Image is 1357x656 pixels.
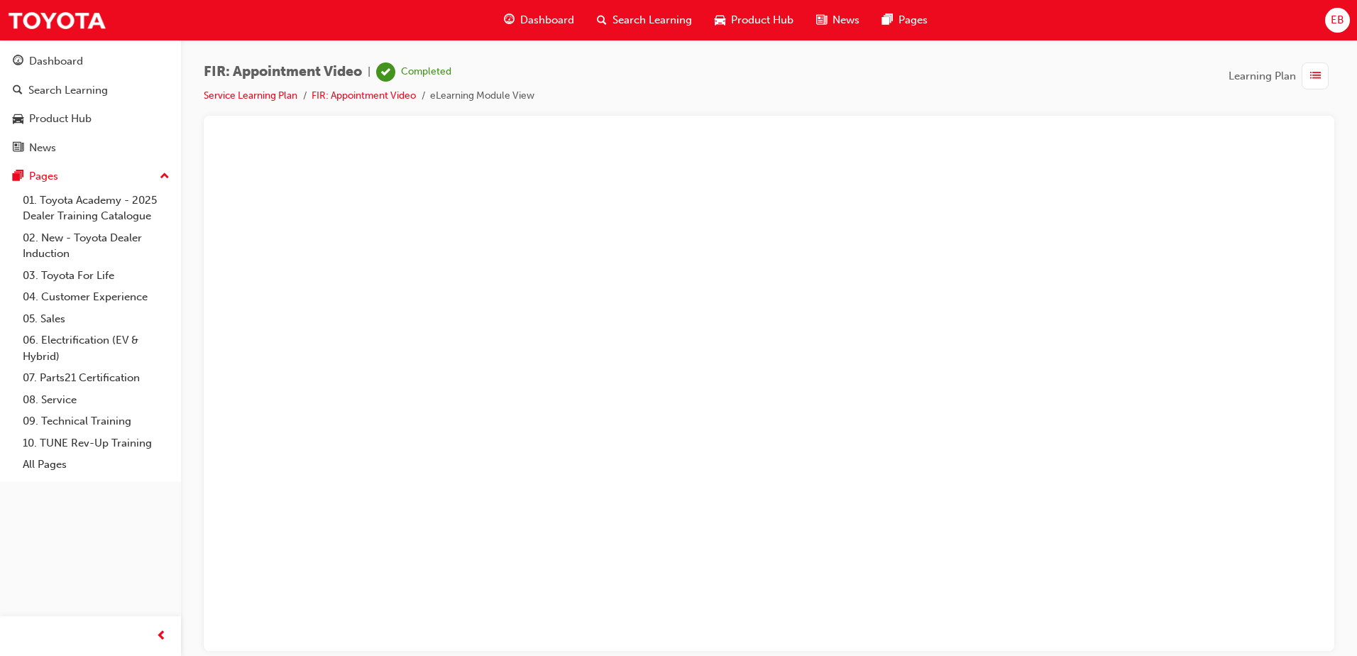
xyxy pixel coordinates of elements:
a: 10. TUNE Rev-Up Training [17,432,175,454]
a: 01. Toyota Academy - 2025 Dealer Training Catalogue [17,190,175,227]
a: All Pages [17,454,175,476]
span: Learning Plan [1229,68,1296,84]
span: learningRecordVerb_COMPLETE-icon [376,62,395,82]
a: guage-iconDashboard [493,6,586,35]
span: prev-icon [156,628,167,645]
a: Dashboard [6,48,175,75]
span: pages-icon [13,170,23,183]
span: | [368,64,370,80]
span: Dashboard [520,12,574,28]
a: Product Hub [6,106,175,132]
button: DashboardSearch LearningProduct HubNews [6,45,175,163]
button: Pages [6,163,175,190]
a: News [6,135,175,161]
span: car-icon [715,11,725,29]
span: FIR: Appointment Video [204,64,362,80]
div: Product Hub [29,111,92,127]
span: guage-icon [504,11,515,29]
li: eLearning Module View [430,88,534,104]
div: News [29,140,56,156]
span: list-icon [1310,67,1321,85]
span: News [833,12,859,28]
a: 03. Toyota For Life [17,265,175,287]
span: news-icon [816,11,827,29]
img: Trak [7,4,106,36]
span: Product Hub [731,12,793,28]
a: 09. Technical Training [17,410,175,432]
span: pages-icon [882,11,893,29]
span: search-icon [597,11,607,29]
div: Pages [29,168,58,185]
div: Dashboard [29,53,83,70]
div: Completed [401,65,451,79]
a: 08. Service [17,389,175,411]
span: news-icon [13,142,23,155]
a: 06. Electrification (EV & Hybrid) [17,329,175,367]
div: Search Learning [28,82,108,99]
a: Service Learning Plan [204,89,297,102]
span: Search Learning [612,12,692,28]
button: EB [1325,8,1350,33]
span: guage-icon [13,55,23,68]
span: search-icon [13,84,23,97]
a: 07. Parts21 Certification [17,367,175,389]
a: search-iconSearch Learning [586,6,703,35]
span: EB [1331,12,1344,28]
a: 04. Customer Experience [17,286,175,308]
a: 02. New - Toyota Dealer Induction [17,227,175,265]
span: up-icon [160,168,170,186]
span: car-icon [13,113,23,126]
a: Search Learning [6,77,175,104]
button: Learning Plan [1229,62,1334,89]
a: FIR: Appointment Video [312,89,416,102]
a: 05. Sales [17,308,175,330]
a: car-iconProduct Hub [703,6,805,35]
a: pages-iconPages [871,6,939,35]
span: Pages [899,12,928,28]
a: news-iconNews [805,6,871,35]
